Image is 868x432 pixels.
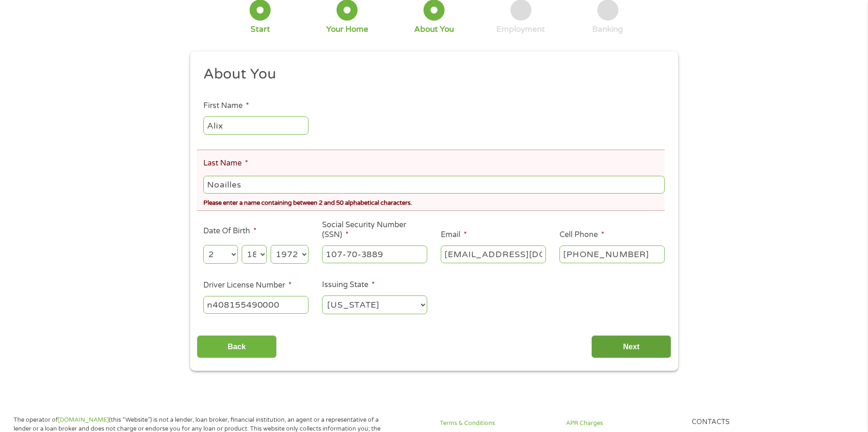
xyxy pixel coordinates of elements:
div: Banking [592,24,623,35]
input: (541) 754-3010 [560,245,665,263]
input: Next [591,335,671,358]
input: Back [197,335,277,358]
input: Smith [203,176,664,194]
label: Social Security Number (SSN) [322,220,427,240]
label: Last Name [203,158,248,168]
div: Your Home [326,24,368,35]
div: About You [414,24,454,35]
div: Please enter a name containing between 2 and 50 alphabetical characters. [203,195,664,208]
label: Issuing State [322,280,375,290]
div: Employment [496,24,545,35]
input: John [203,116,308,134]
label: First Name [203,101,249,111]
input: john@gmail.com [441,245,546,263]
h2: About You [203,65,658,84]
input: 078-05-1120 [322,245,427,263]
h4: Contacts [692,418,807,427]
label: Email [441,230,467,240]
a: Terms & Conditions [440,419,555,428]
a: [DOMAIN_NAME] [58,416,109,424]
label: Date Of Birth [203,226,257,236]
label: Driver License Number [203,281,292,290]
label: Cell Phone [560,230,604,240]
a: APR Charges [566,419,681,428]
div: Start [251,24,270,35]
